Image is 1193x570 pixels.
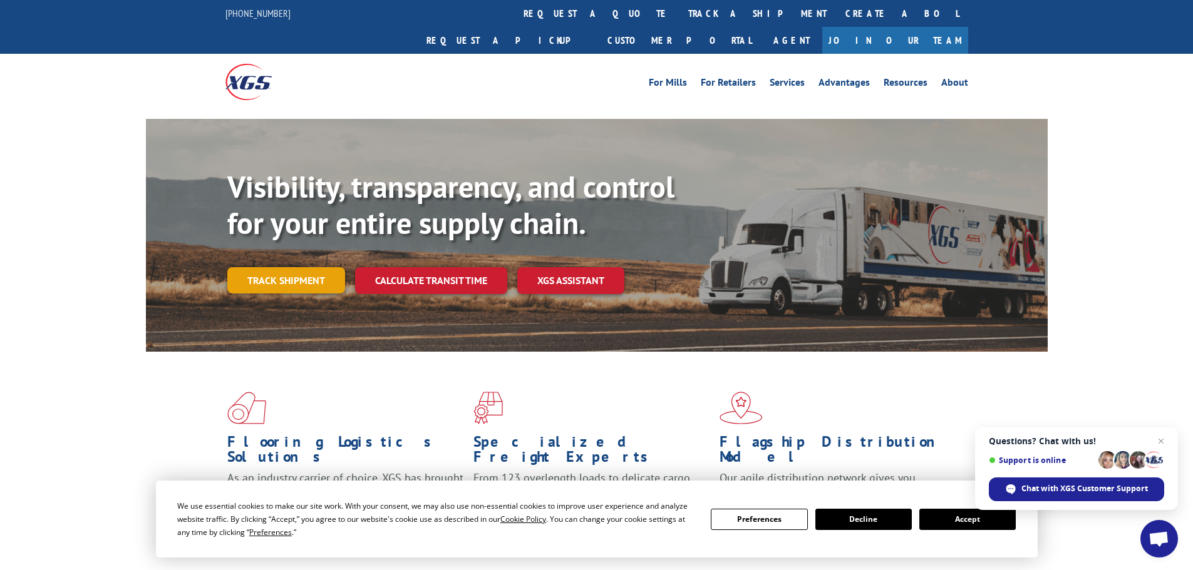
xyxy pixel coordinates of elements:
h1: Flooring Logistics Solutions [227,434,464,471]
img: xgs-icon-flagship-distribution-model-red [720,392,763,424]
span: As an industry carrier of choice, XGS has brought innovation and dedication to flooring logistics... [227,471,463,515]
a: Track shipment [227,267,345,293]
div: Cookie Consent Prompt [156,481,1038,557]
span: Chat with XGS Customer Support [989,477,1164,501]
b: Visibility, transparency, and control for your entire supply chain. [227,167,674,242]
a: XGS ASSISTANT [517,267,624,294]
p: From 123 overlength loads to delicate cargo, our experienced staff knows the best way to move you... [473,471,710,526]
a: Resources [884,78,927,91]
h1: Specialized Freight Experts [473,434,710,471]
span: Cookie Policy [500,514,546,524]
span: Questions? Chat with us! [989,436,1164,446]
a: For Retailers [701,78,756,91]
span: Chat with XGS Customer Support [1021,483,1148,494]
a: Open chat [1140,520,1178,557]
button: Accept [919,509,1016,530]
a: Calculate transit time [355,267,507,294]
div: We use essential cookies to make our site work. With your consent, we may also use non-essential ... [177,499,696,539]
button: Preferences [711,509,807,530]
img: xgs-icon-total-supply-chain-intelligence-red [227,392,266,424]
a: Advantages [819,78,870,91]
a: [PHONE_NUMBER] [225,7,291,19]
h1: Flagship Distribution Model [720,434,956,471]
button: Decline [815,509,912,530]
a: Join Our Team [822,27,968,54]
img: xgs-icon-focused-on-flooring-red [473,392,503,424]
a: Services [770,78,805,91]
span: Preferences [249,527,292,537]
a: For Mills [649,78,687,91]
a: Request a pickup [417,27,598,54]
span: Our agile distribution network gives you nationwide inventory management on demand. [720,471,950,500]
a: Agent [761,27,822,54]
a: Customer Portal [598,27,761,54]
span: Support is online [989,455,1094,465]
a: About [941,78,968,91]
